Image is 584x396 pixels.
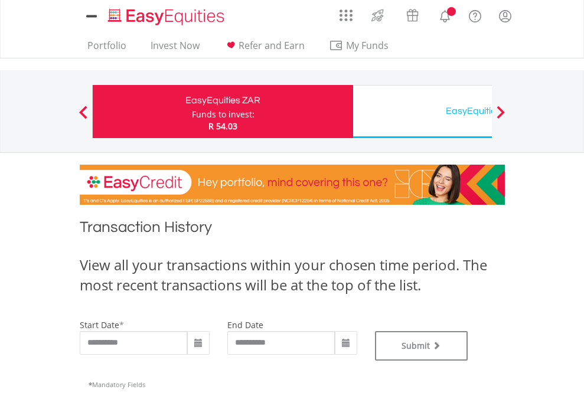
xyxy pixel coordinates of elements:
img: thrive-v2.svg [368,6,387,25]
img: EasyCredit Promotion Banner [80,165,505,205]
a: FAQ's and Support [460,3,490,27]
a: AppsGrid [332,3,360,22]
span: R 54.03 [208,120,237,132]
h1: Transaction History [80,217,505,243]
img: vouchers-v2.svg [403,6,422,25]
label: end date [227,319,263,330]
div: Funds to invest: [192,109,255,120]
img: EasyEquities_Logo.png [106,7,229,27]
span: My Funds [329,38,406,53]
a: Notifications [430,3,460,27]
a: Vouchers [395,3,430,25]
a: Invest Now [146,40,204,58]
button: Submit [375,331,468,361]
div: View all your transactions within your chosen time period. The most recent transactions will be a... [80,255,505,296]
button: Previous [71,112,95,123]
button: Next [489,112,513,123]
a: Home page [103,3,229,27]
span: Mandatory Fields [89,380,145,389]
div: EasyEquities ZAR [100,92,346,109]
a: My Profile [490,3,520,29]
a: Refer and Earn [219,40,309,58]
label: start date [80,319,119,330]
a: Portfolio [83,40,131,58]
span: Refer and Earn [239,39,305,52]
img: grid-menu-icon.svg [340,9,353,22]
